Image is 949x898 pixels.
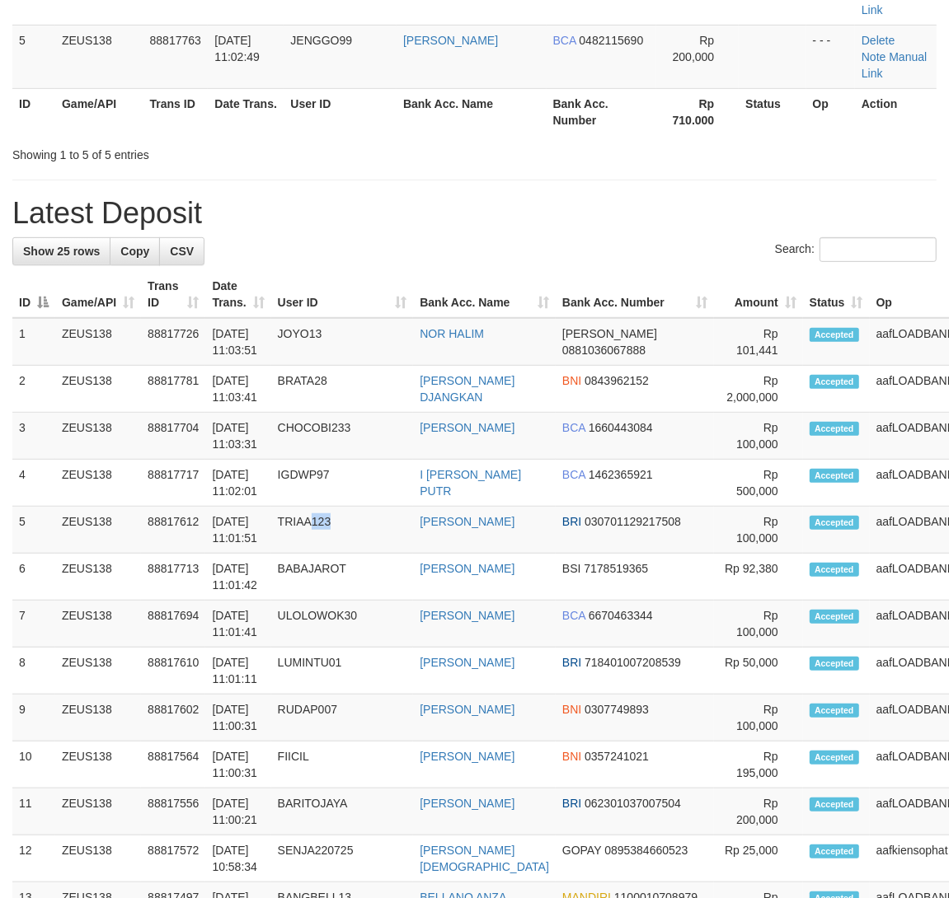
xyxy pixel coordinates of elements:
td: 88817704 [141,413,205,460]
a: [PERSON_NAME] [420,515,514,528]
span: Accepted [810,516,859,530]
span: BRI [562,515,581,528]
th: Bank Acc. Name: activate to sort column ascending [413,271,556,318]
td: 88817612 [141,507,205,554]
span: BCA [562,609,585,622]
span: Copy 1462365921 to clipboard [589,468,653,481]
span: Accepted [810,844,859,858]
td: 11 [12,788,55,835]
td: ZEUS138 [55,507,141,554]
td: ZEUS138 [55,648,141,695]
a: Manual Link [862,50,927,80]
a: [PERSON_NAME] DJANGKAN [420,374,514,404]
td: [DATE] 11:00:31 [205,741,270,788]
td: [DATE] 11:03:41 [205,366,270,413]
td: Rp 100,000 [714,601,803,648]
span: Accepted [810,657,859,671]
td: FIICIL [271,741,414,788]
td: BARITOJAYA [271,788,414,835]
span: BCA [562,468,585,481]
td: [DATE] 10:58:34 [205,835,270,882]
td: ZEUS138 [55,741,141,788]
th: Trans ID [143,88,209,135]
span: Copy 0843962152 to clipboard [585,374,649,387]
th: Trans ID: activate to sort column ascending [141,271,205,318]
th: Bank Acc. Number [547,88,656,135]
span: Copy 7178519365 to clipboard [584,562,648,575]
th: ID [12,88,55,135]
span: BNI [562,750,581,763]
td: [DATE] 11:01:42 [205,554,270,601]
span: Copy 0357241021 to clipboard [585,750,649,763]
td: Rp 2,000,000 [714,366,803,413]
span: BRI [562,797,581,810]
td: Rp 92,380 [714,554,803,601]
a: Delete [862,34,895,47]
span: Accepted [810,328,859,342]
a: Copy [110,237,160,265]
a: [PERSON_NAME] [420,797,514,810]
th: Status [739,88,806,135]
td: RUDAP007 [271,695,414,741]
td: ZEUS138 [55,460,141,507]
span: Copy 1660443084 to clipboard [589,421,653,434]
td: 8 [12,648,55,695]
td: [DATE] 11:00:21 [205,788,270,835]
td: Rp 100,000 [714,695,803,741]
td: 9 [12,695,55,741]
td: [DATE] 11:02:01 [205,460,270,507]
span: Copy [120,245,149,258]
td: Rp 195,000 [714,741,803,788]
td: Rp 500,000 [714,460,803,507]
td: 88817610 [141,648,205,695]
span: Rp 200,000 [673,34,715,63]
td: [DATE] 11:03:51 [205,318,270,366]
a: [PERSON_NAME] [420,609,514,622]
td: ZEUS138 [55,413,141,460]
span: Copy 030701129217508 to clipboard [585,515,681,528]
td: Rp 200,000 [714,788,803,835]
td: ZEUS138 [55,788,141,835]
span: Accepted [810,469,859,483]
span: Accepted [810,375,859,389]
a: CSV [159,237,204,265]
th: Action [855,88,937,135]
span: BRI [562,656,581,669]
td: BABAJAROT [271,554,414,601]
td: [DATE] 11:00:31 [205,695,270,741]
th: Bank Acc. Name [397,88,547,135]
td: 88817717 [141,460,205,507]
span: GOPAY [562,844,601,857]
td: 88817726 [141,318,205,366]
th: Bank Acc. Number: activate to sort column ascending [556,271,714,318]
a: Show 25 rows [12,237,110,265]
td: Rp 50,000 [714,648,803,695]
td: ULOLOWOK30 [271,601,414,648]
span: Accepted [810,704,859,718]
th: Status: activate to sort column ascending [803,271,870,318]
span: BNI [562,703,581,716]
span: Show 25 rows [23,245,100,258]
span: BCA [553,34,576,47]
td: 7 [12,601,55,648]
label: Search: [775,237,937,262]
span: JENGGO99 [290,34,352,47]
span: 88817763 [150,34,201,47]
td: BRATA28 [271,366,414,413]
span: Accepted [810,422,859,436]
td: 5 [12,507,55,554]
a: [PERSON_NAME] [420,750,514,763]
td: Rp 25,000 [714,835,803,882]
th: Game/API: activate to sort column ascending [55,271,141,318]
td: CHOCOBI233 [271,413,414,460]
td: [DATE] 11:03:31 [205,413,270,460]
a: [PERSON_NAME] [420,421,514,434]
th: Date Trans. [208,88,284,135]
td: [DATE] 11:01:11 [205,648,270,695]
td: - - - [806,25,855,88]
td: 12 [12,835,55,882]
td: [DATE] 11:01:51 [205,507,270,554]
th: User ID: activate to sort column ascending [271,271,414,318]
a: [PERSON_NAME] [403,34,498,47]
span: Copy 718401007208539 to clipboard [585,656,681,669]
